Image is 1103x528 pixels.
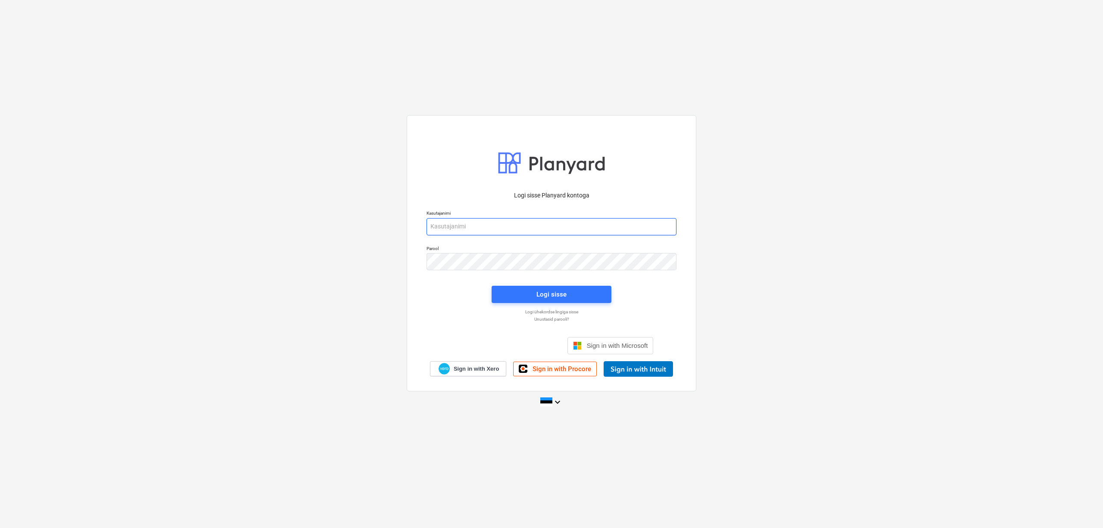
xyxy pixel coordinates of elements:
[439,363,450,375] img: Xero logo
[1060,487,1103,528] div: Vestlusvidin
[533,365,591,373] span: Sign in with Procore
[492,286,611,303] button: Logi sisse
[573,341,582,350] img: Microsoft logo
[1060,487,1103,528] iframe: Chat Widget
[427,218,676,235] input: Kasutajanimi
[513,362,597,376] a: Sign in with Procore
[427,191,676,200] p: Logi sisse Planyard kontoga
[422,316,681,322] a: Unustasid parooli?
[587,342,648,349] span: Sign in with Microsoft
[430,361,507,376] a: Sign in with Xero
[422,309,681,315] a: Logi ühekordse lingiga sisse
[536,289,567,300] div: Logi sisse
[446,336,565,355] iframe: Sisselogimine Google'i nupu abil
[427,210,676,218] p: Kasutajanimi
[427,246,676,253] p: Parool
[552,397,563,407] i: keyboard_arrow_down
[454,365,499,373] span: Sign in with Xero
